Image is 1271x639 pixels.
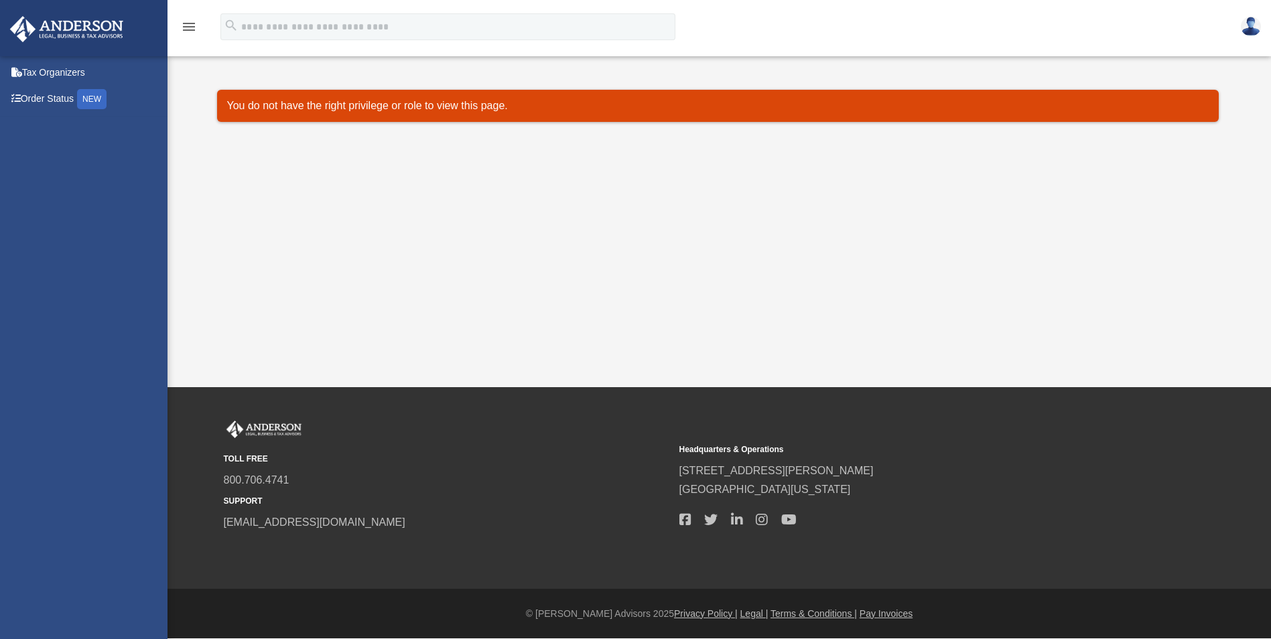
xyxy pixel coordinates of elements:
div: NEW [77,89,107,109]
a: Terms & Conditions | [771,608,857,619]
a: [GEOGRAPHIC_DATA][US_STATE] [679,484,851,495]
img: Anderson Advisors Platinum Portal [224,421,304,438]
a: Order StatusNEW [9,86,178,113]
p: You do not have the right privilege or role to view this page. [227,96,1209,115]
img: Anderson Advisors Platinum Portal [6,16,127,42]
div: © [PERSON_NAME] Advisors 2025 [168,606,1271,622]
i: menu [181,19,197,35]
i: search [224,18,239,33]
img: User Pic [1241,17,1261,36]
a: Legal | [740,608,768,619]
small: Headquarters & Operations [679,443,1126,457]
a: [STREET_ADDRESS][PERSON_NAME] [679,465,874,476]
small: SUPPORT [224,494,670,508]
a: 800.706.4741 [224,474,289,486]
a: [EMAIL_ADDRESS][DOMAIN_NAME] [224,516,405,528]
a: Privacy Policy | [674,608,738,619]
a: menu [181,23,197,35]
a: Pay Invoices [860,608,913,619]
small: TOLL FREE [224,452,670,466]
a: Tax Organizers [9,59,178,86]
